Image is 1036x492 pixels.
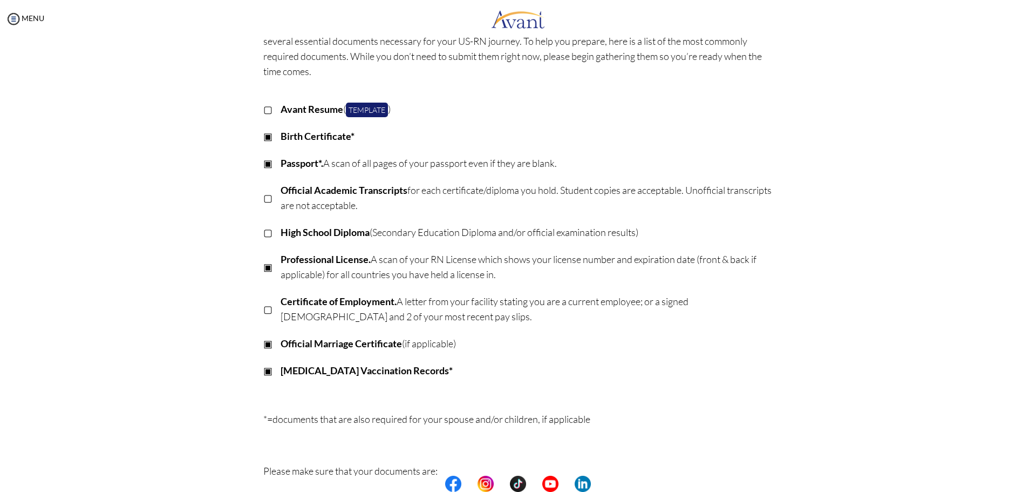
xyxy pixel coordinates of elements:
p: (Secondary Education Diploma and/or official examination results) [281,225,773,240]
p: ▣ [263,156,272,171]
p: Once you complete the recruitment process, your next step will be with Document Control. During t... [263,18,773,79]
p: ▣ [263,336,272,351]
p: A scan of all pages of your passport even if they are blank. [281,156,773,171]
p: A letter from your facility stating you are a current employee; or a signed [DEMOGRAPHIC_DATA] an... [281,294,773,324]
img: yt.png [542,476,558,492]
b: Professional License. [281,253,371,265]
p: ▢ [263,301,272,316]
p: ( ) [281,102,773,117]
b: Official Marriage Certificate [281,338,402,349]
p: ▣ [263,363,272,378]
img: in.png [478,476,494,492]
img: blank.png [558,476,575,492]
p: *=documents that are also required for your spouse and/or children, if applicable [263,412,773,457]
img: logo.png [491,3,545,35]
p: (if applicable) [281,336,773,351]
img: icon-menu.png [5,11,22,27]
p: ▣ [263,259,272,274]
p: ▣ [263,129,272,144]
p: ▢ [263,190,272,205]
a: Template [346,103,388,117]
b: Certificate of Employment. [281,295,397,307]
p: ▢ [263,102,272,117]
img: blank.png [526,476,542,492]
a: MENU [5,14,44,23]
p: ▢ [263,225,272,240]
img: li.png [575,476,591,492]
img: tt.png [510,476,526,492]
p: A scan of your RN License which shows your license number and expiration date (front & back if ap... [281,252,773,282]
b: Birth Certificate* [281,130,355,142]
b: Avant Resume [281,103,343,115]
b: Passport*. [281,157,323,169]
b: High School Diploma [281,226,370,238]
img: blank.png [494,476,510,492]
b: [MEDICAL_DATA] Vaccination Records* [281,365,453,376]
img: blank.png [461,476,478,492]
b: Official Academic Transcripts [281,184,407,196]
img: fb.png [445,476,461,492]
p: for each certificate/diploma you hold. Student copies are acceptable. Unofficial transcripts are ... [281,183,773,213]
